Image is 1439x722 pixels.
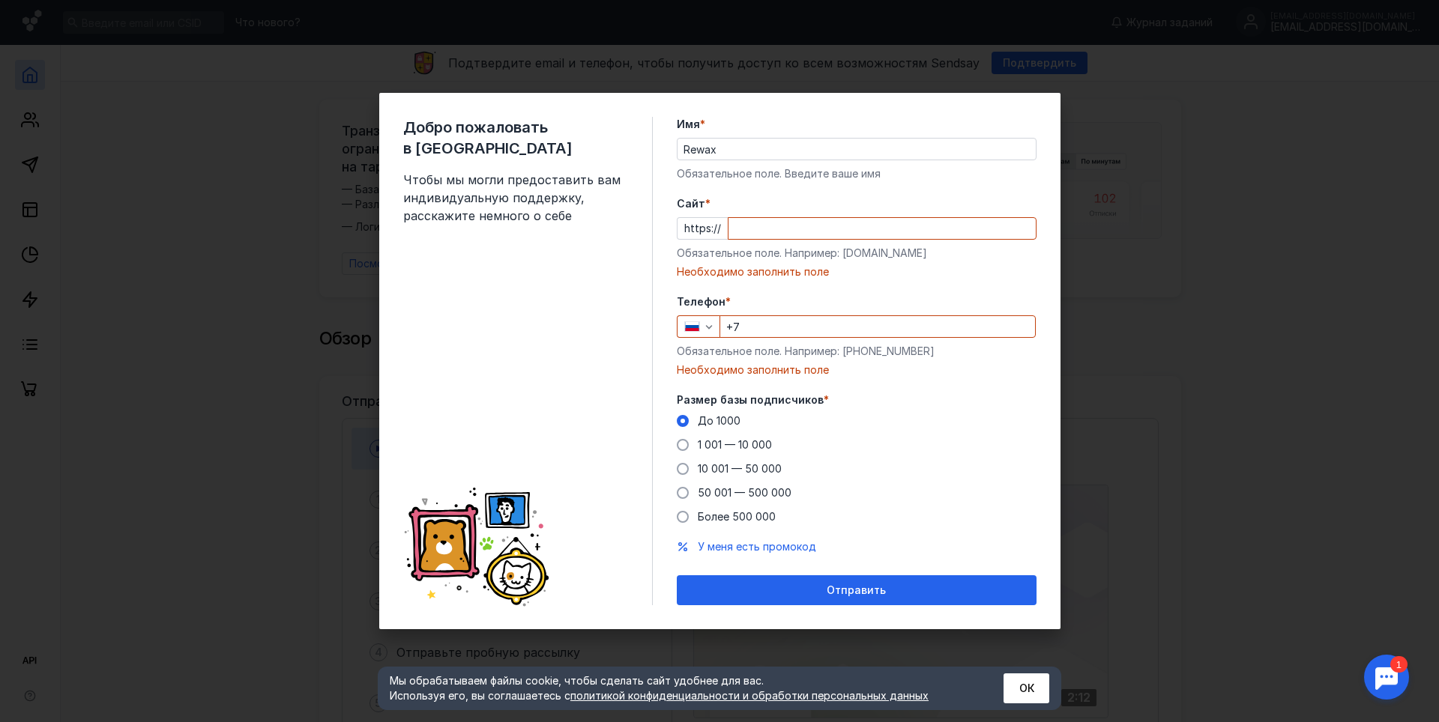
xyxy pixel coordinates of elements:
[698,486,791,499] span: 50 001 — 500 000
[570,689,929,702] a: политикой конфиденциальности и обработки персональных данных
[698,438,772,451] span: 1 001 — 10 000
[403,117,628,159] span: Добро пожаловать в [GEOGRAPHIC_DATA]
[34,9,51,25] div: 1
[698,539,816,554] button: У меня есть промокод
[677,362,1037,377] div: Необходимо заполнить поле
[390,673,967,703] div: Мы обрабатываем файлы cookie, чтобы сделать сайт удобнее для вас. Используя его, вы соглашаетесь c
[677,117,700,132] span: Имя
[698,510,776,523] span: Более 500 000
[677,575,1037,605] button: Отправить
[677,294,725,309] span: Телефон
[677,196,705,211] span: Cайт
[677,264,1037,279] div: Необходимо заполнить поле
[698,540,816,553] span: У меня есть промокод
[677,166,1037,181] div: Обязательное поле. Введите ваше имя
[403,171,628,225] span: Чтобы мы могли предоставить вам индивидуальную поддержку, расскажите немного о себе
[677,344,1037,359] div: Обязательное поле. Например: [PHONE_NUMBER]
[677,392,824,407] span: Размер базы подписчиков
[698,414,740,427] span: До 1000
[1004,673,1049,703] button: ОК
[677,246,1037,261] div: Обязательное поле. Например: [DOMAIN_NAME]
[827,584,886,597] span: Отправить
[698,462,782,475] span: 10 001 — 50 000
